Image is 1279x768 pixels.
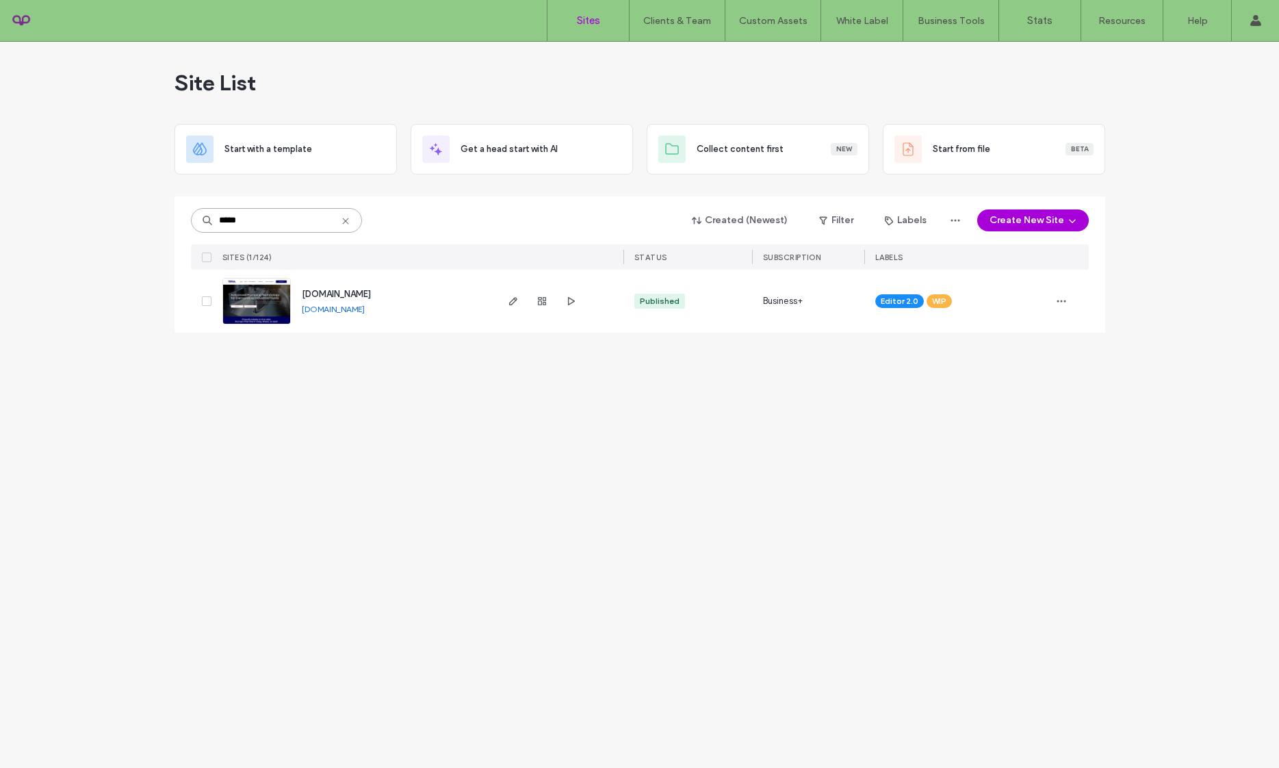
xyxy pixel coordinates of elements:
[31,10,60,22] span: Help
[175,69,256,97] span: Site List
[932,295,946,307] span: WIP
[836,15,888,27] label: White Label
[302,304,365,314] a: [DOMAIN_NAME]
[647,124,869,175] div: Collect content firstNew
[1187,15,1208,27] label: Help
[739,15,808,27] label: Custom Assets
[634,253,667,262] span: STATUS
[302,289,371,299] a: [DOMAIN_NAME]
[1065,143,1094,155] div: Beta
[577,14,600,27] label: Sites
[697,142,784,156] span: Collect content first
[1098,15,1146,27] label: Resources
[763,294,803,308] span: Business+
[883,124,1105,175] div: Start from fileBeta
[977,209,1089,231] button: Create New Site
[224,142,312,156] span: Start with a template
[643,15,711,27] label: Clients & Team
[680,209,800,231] button: Created (Newest)
[875,253,903,262] span: LABELS
[918,15,985,27] label: Business Tools
[222,253,272,262] span: SITES (1/124)
[175,124,397,175] div: Start with a template
[640,295,680,307] div: Published
[873,209,939,231] button: Labels
[411,124,633,175] div: Get a head start with AI
[1027,14,1052,27] label: Stats
[933,142,990,156] span: Start from file
[881,295,918,307] span: Editor 2.0
[763,253,821,262] span: SUBSCRIPTION
[831,143,857,155] div: New
[461,142,558,156] span: Get a head start with AI
[805,209,867,231] button: Filter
